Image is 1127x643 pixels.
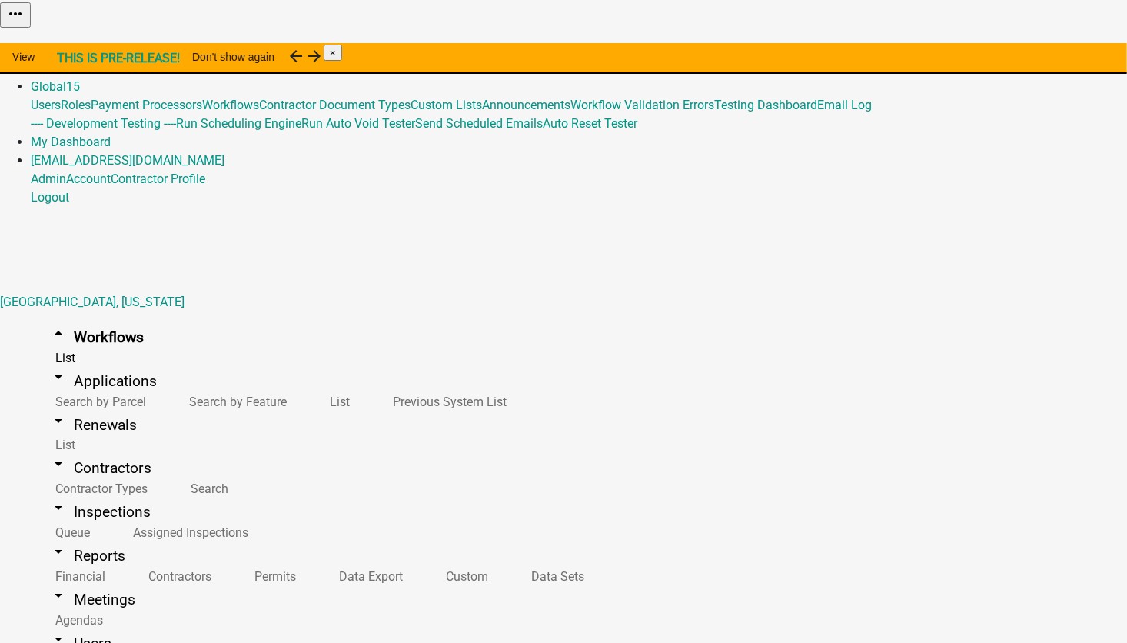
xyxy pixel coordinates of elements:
i: arrow_drop_down [49,586,68,605]
a: Admin [31,172,66,186]
a: Auto Reset Tester [543,116,637,131]
i: arrow_drop_down [49,368,68,386]
a: Logout [31,190,69,205]
a: My Dashboard [31,135,111,149]
a: Custom Lists [411,98,482,112]
a: Queue [31,516,108,549]
a: Run Auto Void Tester [301,116,415,131]
i: arrow_drop_down [49,498,68,517]
i: more_horiz [6,5,25,23]
a: Search by Feature [165,385,305,418]
a: Account [66,172,111,186]
a: arrow_drop_downApplications [31,363,175,399]
a: arrow_drop_downRenewals [31,407,155,443]
div: Global15 [31,96,1127,133]
a: Home [31,42,63,57]
span: 15 [66,79,80,94]
a: Email Log [817,98,872,112]
a: List [31,341,94,375]
strong: THIS IS PRE-RELEASE! [57,51,180,65]
a: Data Export [314,560,421,593]
i: arrow_drop_down [49,411,68,430]
a: Agendas [31,604,121,637]
a: List [305,385,368,418]
a: Search [166,472,247,505]
a: Workflow Validation Errors [570,98,714,112]
button: Close [324,45,342,61]
a: Users [31,98,61,112]
i: arrow_drop_up [49,324,68,342]
span: × [330,47,336,58]
a: Workflows [202,98,259,112]
a: Permits [230,560,314,593]
a: arrow_drop_downInspections [31,494,169,530]
a: Assigned Inspections [108,516,267,549]
a: Financial [31,560,124,593]
i: arrow_drop_down [49,542,68,561]
a: Announcements [482,98,570,112]
i: arrow_forward [305,47,324,65]
a: ---- Development Testing ---- [31,116,176,131]
a: Data Sets [507,560,603,593]
div: [EMAIL_ADDRESS][DOMAIN_NAME] [31,170,1127,207]
a: arrow_drop_downReports [31,538,144,574]
a: Contractor Profile [111,172,205,186]
a: Roles [61,98,91,112]
a: List [31,428,94,461]
a: Send Scheduled Emails [415,116,543,131]
a: arrow_drop_upWorkflows [31,319,162,355]
a: Custom [421,560,507,593]
a: Payment Processors [91,98,202,112]
a: [EMAIL_ADDRESS][DOMAIN_NAME] [31,153,224,168]
a: Testing Dashboard [714,98,817,112]
a: Contractor Document Types [259,98,411,112]
a: Contractors [124,560,230,593]
a: Previous System List [368,385,525,418]
button: Don't show again [180,43,287,71]
i: arrow_back [287,47,305,65]
a: Contractor Types [31,472,166,505]
a: arrow_drop_downMeetings [31,581,154,618]
i: arrow_drop_down [49,455,68,473]
a: arrow_drop_downContractors [31,450,170,486]
a: Global15 [31,79,80,94]
a: Run Scheduling Engine [176,116,301,131]
a: Search by Parcel [31,385,165,418]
